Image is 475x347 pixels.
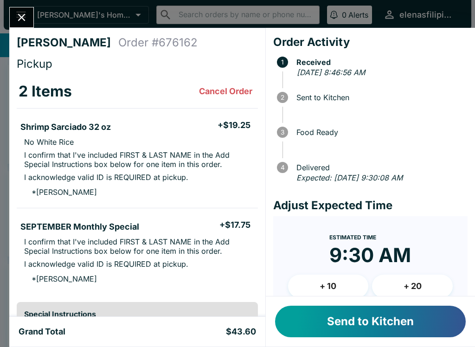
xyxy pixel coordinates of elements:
[24,274,97,283] p: * [PERSON_NAME]
[24,259,188,269] p: I acknowledge valid ID is REQUIRED at pickup.
[24,309,250,319] h6: Special Instructions
[24,137,74,147] p: No White Rice
[17,75,258,295] table: orders table
[372,275,453,298] button: + 20
[10,7,33,27] button: Close
[273,199,468,212] h4: Adjust Expected Time
[20,221,139,232] h5: SEPTEMBER Monthly Special
[296,173,403,182] em: Expected: [DATE] 9:30:08 AM
[273,35,468,49] h4: Order Activity
[329,234,376,241] span: Estimated Time
[195,82,256,101] button: Cancel Order
[19,326,65,337] h5: Grand Total
[281,129,284,136] text: 3
[20,122,111,133] h5: Shrimp Sarciado 32 oz
[292,128,468,136] span: Food Ready
[226,326,256,337] h5: $43.60
[17,36,118,50] h4: [PERSON_NAME]
[19,82,72,101] h3: 2 Items
[292,58,468,66] span: Received
[292,163,468,172] span: Delivered
[329,243,411,267] time: 9:30 AM
[281,58,284,66] text: 1
[24,173,188,182] p: I acknowledge valid ID is REQUIRED at pickup.
[281,94,284,101] text: 2
[219,219,250,231] h5: + $17.75
[297,68,365,77] em: [DATE] 8:46:56 AM
[17,57,52,71] span: Pickup
[218,120,250,131] h5: + $19.25
[292,93,468,102] span: Sent to Kitchen
[24,150,250,169] p: I confirm that I've included FIRST & LAST NAME in the Add Special Instructions box below for one ...
[288,275,369,298] button: + 10
[24,187,97,197] p: * [PERSON_NAME]
[24,237,250,256] p: I confirm that I've included FIRST & LAST NAME in the Add Special Instructions box below for one ...
[118,36,198,50] h4: Order # 676162
[280,164,284,171] text: 4
[275,306,466,337] button: Send to Kitchen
